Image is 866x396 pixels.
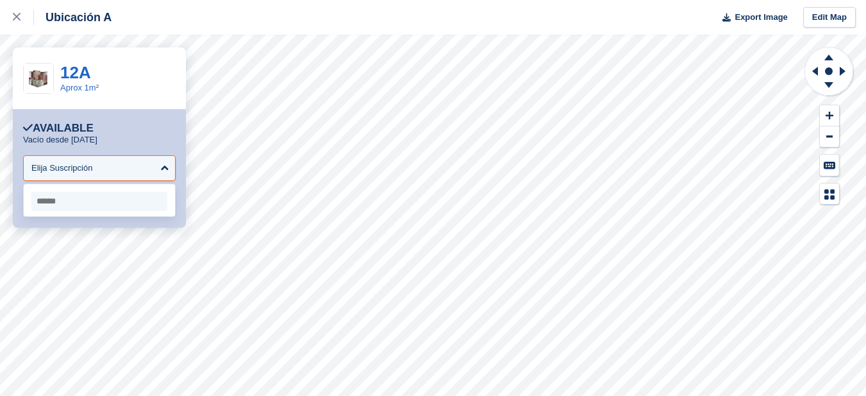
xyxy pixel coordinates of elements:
[60,63,91,82] a: 12A
[34,10,112,25] div: Ubicación A
[31,162,92,175] div: Elija Suscripción
[820,184,839,205] button: Map Legend
[803,7,856,28] a: Edit Map
[23,135,97,145] p: Vacío desde [DATE]
[23,122,94,135] div: Available
[820,126,839,148] button: Zoom Out
[24,64,53,93] img: Locker%20Medium%201%20-%20Plain.jpg
[820,155,839,176] button: Keyboard Shortcuts
[820,105,839,126] button: Zoom In
[715,7,788,28] button: Export Image
[735,11,787,24] span: Export Image
[60,83,99,92] a: Aprox 1m²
